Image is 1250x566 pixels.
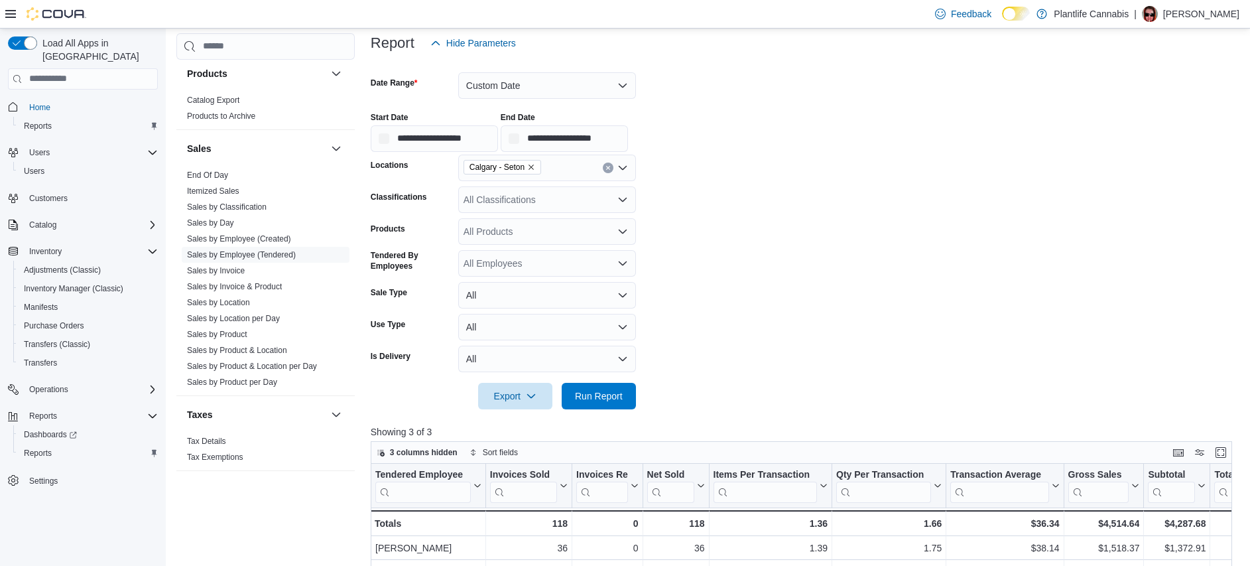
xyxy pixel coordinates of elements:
[24,217,62,233] button: Catalog
[19,262,106,278] a: Adjustments (Classic)
[371,125,498,152] input: Press the down key to open a popover containing a calendar.
[1192,445,1208,460] button: Display options
[390,447,458,458] span: 3 columns hidden
[950,468,1048,502] div: Transaction Average
[371,78,418,88] label: Date Range
[562,383,636,409] button: Run Report
[24,99,158,115] span: Home
[19,299,63,315] a: Manifests
[486,383,544,409] span: Export
[371,445,463,460] button: 3 columns hidden
[647,540,704,556] div: 36
[24,473,63,489] a: Settings
[187,329,247,340] span: Sales by Product
[24,283,123,294] span: Inventory Manager (Classic)
[187,96,239,105] a: Catalog Export
[187,265,245,276] span: Sales by Invoice
[19,163,158,179] span: Users
[576,468,627,502] div: Invoices Ref
[24,429,77,440] span: Dashboards
[19,355,62,371] a: Transfers
[1142,6,1158,22] div: Sasha Iemelianenko
[13,354,163,372] button: Transfers
[1002,7,1030,21] input: Dark Mode
[375,468,481,502] button: Tendered Employee
[19,281,158,297] span: Inventory Manager (Classic)
[187,408,213,421] h3: Taxes
[371,192,427,202] label: Classifications
[490,468,568,502] button: Invoices Sold
[13,298,163,317] button: Manifests
[836,516,942,531] div: 1.66
[187,67,227,80] h3: Products
[3,470,163,490] button: Settings
[950,468,1048,481] div: Transaction Average
[24,244,158,259] span: Inventory
[576,540,638,556] div: 0
[187,330,247,339] a: Sales by Product
[3,380,163,399] button: Operations
[950,540,1059,556] div: $38.14
[1148,540,1206,556] div: $1,372.91
[187,346,287,355] a: Sales by Product & Location
[713,516,828,531] div: 1.36
[19,355,158,371] span: Transfers
[187,171,228,180] a: End Of Day
[176,433,355,470] div: Taxes
[3,98,163,117] button: Home
[187,408,326,421] button: Taxes
[1170,445,1186,460] button: Keyboard shortcuts
[647,468,694,481] div: Net Sold
[187,186,239,196] a: Itemized Sales
[187,362,317,371] a: Sales by Product & Location per Day
[425,30,521,56] button: Hide Parameters
[24,448,52,459] span: Reports
[19,336,95,352] a: Transfers (Classic)
[187,218,234,228] span: Sales by Day
[13,444,163,462] button: Reports
[371,250,453,271] label: Tendered By Employees
[24,190,73,206] a: Customers
[1068,516,1139,531] div: $4,514.64
[836,540,942,556] div: 1.75
[19,163,50,179] a: Users
[1068,468,1139,502] button: Gross Sales
[458,72,636,99] button: Custom Date
[478,383,552,409] button: Export
[3,407,163,425] button: Reports
[24,145,158,161] span: Users
[501,112,535,123] label: End Date
[458,346,636,372] button: All
[24,100,56,115] a: Home
[29,476,58,486] span: Settings
[187,298,250,307] a: Sales by Location
[490,468,557,502] div: Invoices Sold
[24,408,62,424] button: Reports
[950,468,1059,502] button: Transaction Average
[371,112,408,123] label: Start Date
[8,92,158,525] nav: Complex example
[527,163,535,171] button: Remove Calgary - Seton from selection in this group
[713,468,817,481] div: Items Per Transaction
[19,445,57,461] a: Reports
[1068,468,1129,481] div: Gross Sales
[371,425,1241,439] p: Showing 3 of 3
[617,163,628,173] button: Open list of options
[187,345,287,356] span: Sales by Product & Location
[617,194,628,205] button: Open list of options
[13,162,163,180] button: Users
[187,142,326,155] button: Sales
[490,516,568,531] div: 118
[1148,516,1206,531] div: $4,287.68
[27,7,86,21] img: Cova
[176,167,355,395] div: Sales
[576,468,638,502] button: Invoices Ref
[187,234,291,244] span: Sales by Employee (Created)
[187,452,243,462] span: Tax Exemptions
[24,217,158,233] span: Catalog
[1148,468,1195,502] div: Subtotal
[617,226,628,237] button: Open list of options
[371,287,407,298] label: Sale Type
[375,540,481,556] div: [PERSON_NAME]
